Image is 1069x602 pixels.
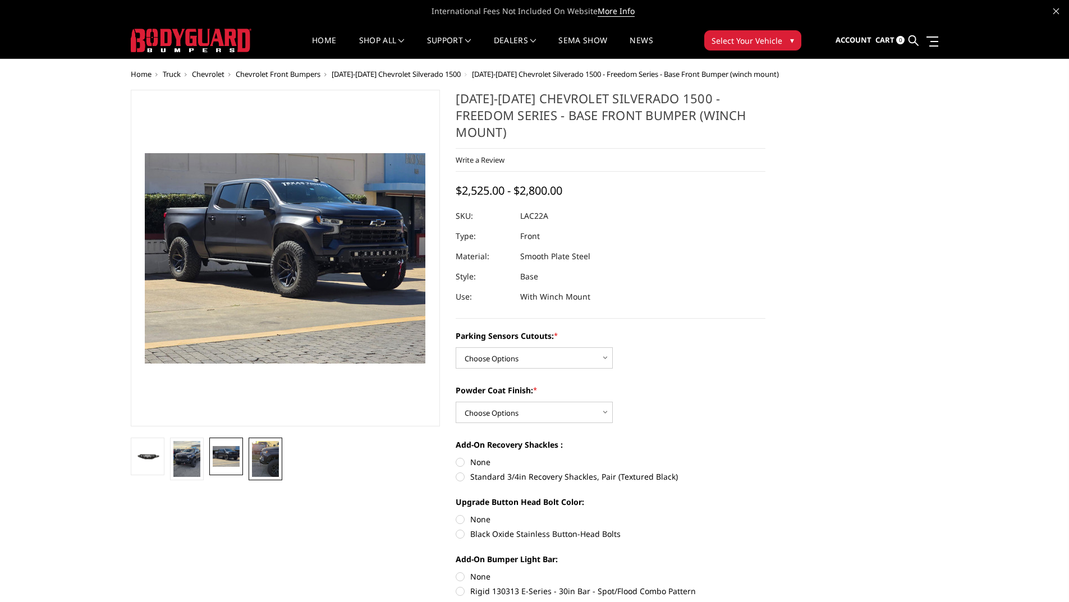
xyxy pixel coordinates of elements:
a: Account [836,25,871,56]
a: News [630,36,653,58]
img: 2022-2025 Chevrolet Silverado 1500 - Freedom Series - Base Front Bumper (winch mount) [213,446,240,466]
span: Account [836,35,871,45]
dd: LAC22A [520,206,548,226]
img: 2022-2025 Chevrolet Silverado 1500 - Freedom Series - Base Front Bumper (winch mount) [134,449,161,464]
dd: With Winch Mount [520,287,590,307]
dt: Material: [456,246,512,266]
label: None [456,571,765,582]
a: shop all [359,36,405,58]
img: 2022-2025 Chevrolet Silverado 1500 - Freedom Series - Base Front Bumper (winch mount) [173,441,200,477]
img: 2022-2025 Chevrolet Silverado 1500 - Freedom Series - Base Front Bumper (winch mount) [252,441,279,477]
iframe: Chat Widget [1013,548,1069,602]
a: [DATE]-[DATE] Chevrolet Silverado 1500 [332,69,461,79]
a: SEMA Show [558,36,607,58]
label: Add-On Recovery Shackles : [456,439,765,451]
h1: [DATE]-[DATE] Chevrolet Silverado 1500 - Freedom Series - Base Front Bumper (winch mount) [456,90,765,149]
a: Write a Review [456,155,504,165]
dd: Smooth Plate Steel [520,246,590,266]
dt: SKU: [456,206,512,226]
img: BODYGUARD BUMPERS [131,29,251,52]
a: Home [312,36,336,58]
label: Parking Sensors Cutouts: [456,330,765,342]
dd: Front [520,226,540,246]
label: Black Oxide Stainless Button-Head Bolts [456,528,765,540]
span: $2,525.00 - $2,800.00 [456,183,562,198]
dt: Use: [456,287,512,307]
label: None [456,513,765,525]
a: Support [427,36,471,58]
span: ▾ [790,34,794,46]
span: Cart [875,35,894,45]
dt: Style: [456,266,512,287]
dt: Type: [456,226,512,246]
a: Dealers [494,36,536,58]
span: Select Your Vehicle [712,35,782,47]
a: Home [131,69,152,79]
span: 0 [896,36,905,44]
label: None [456,456,765,468]
a: Cart 0 [875,25,905,56]
label: Rigid 130313 E-Series - 30in Bar - Spot/Flood Combo Pattern [456,585,765,597]
a: 2022-2025 Chevrolet Silverado 1500 - Freedom Series - Base Front Bumper (winch mount) [131,90,441,426]
a: Truck [163,69,181,79]
span: [DATE]-[DATE] Chevrolet Silverado 1500 - Freedom Series - Base Front Bumper (winch mount) [472,69,779,79]
a: Chevrolet Front Bumpers [236,69,320,79]
label: Add-On Bumper Light Bar: [456,553,765,565]
a: More Info [598,6,635,17]
a: Chevrolet [192,69,224,79]
button: Select Your Vehicle [704,30,801,50]
dd: Base [520,266,538,287]
label: Powder Coat Finish: [456,384,765,396]
label: Upgrade Button Head Bolt Color: [456,496,765,508]
label: Standard 3/4in Recovery Shackles, Pair (Textured Black) [456,471,765,482]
